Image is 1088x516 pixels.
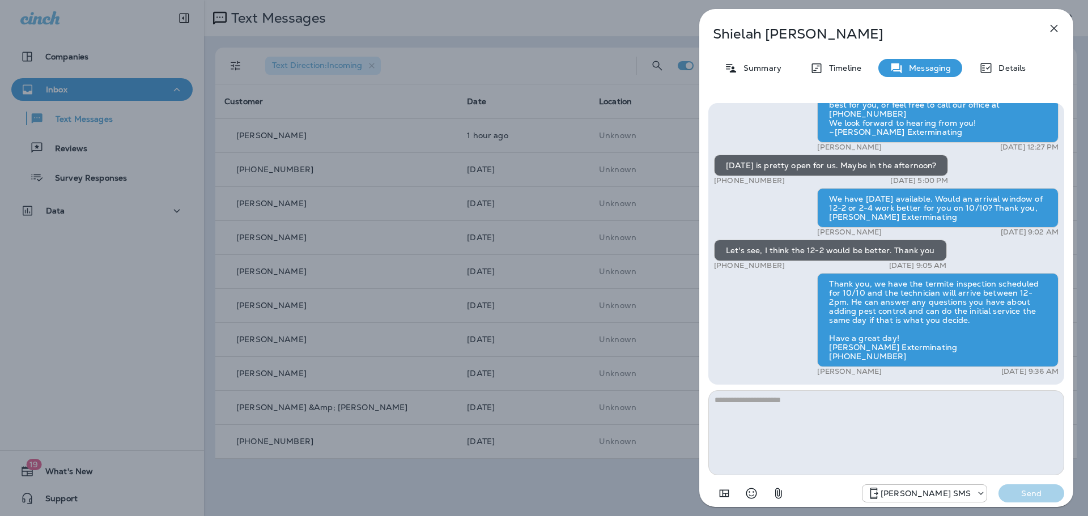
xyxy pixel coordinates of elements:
[714,240,947,261] div: Let's see, I think the 12-2 would be better. Thank you
[738,63,781,73] p: Summary
[740,482,763,505] button: Select an emoji
[889,261,947,270] p: [DATE] 9:05 AM
[817,273,1059,367] div: Thank you, we have the termite inspection scheduled for 10/10 and the technician will arrive betw...
[714,176,785,185] p: [PHONE_NUMBER]
[817,228,882,237] p: [PERSON_NAME]
[714,155,948,176] div: [DATE] is pretty open for us. Maybe in the afternoon?
[1001,228,1059,237] p: [DATE] 9:02 AM
[823,63,861,73] p: Timeline
[713,482,736,505] button: Add in a premade template
[993,63,1026,73] p: Details
[890,176,948,185] p: [DATE] 5:00 PM
[1001,367,1059,376] p: [DATE] 9:36 AM
[714,261,785,270] p: [PHONE_NUMBER]
[817,367,882,376] p: [PERSON_NAME]
[713,26,1022,42] p: Shielah [PERSON_NAME]
[862,487,987,500] div: +1 (757) 760-3335
[817,188,1059,228] div: We have [DATE] available. Would an arrival window of 12-2 or 2-4 work better for you on 10/10? Th...
[1000,143,1059,152] p: [DATE] 12:27 PM
[903,63,951,73] p: Messaging
[817,143,882,152] p: [PERSON_NAME]
[881,489,971,498] p: [PERSON_NAME] SMS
